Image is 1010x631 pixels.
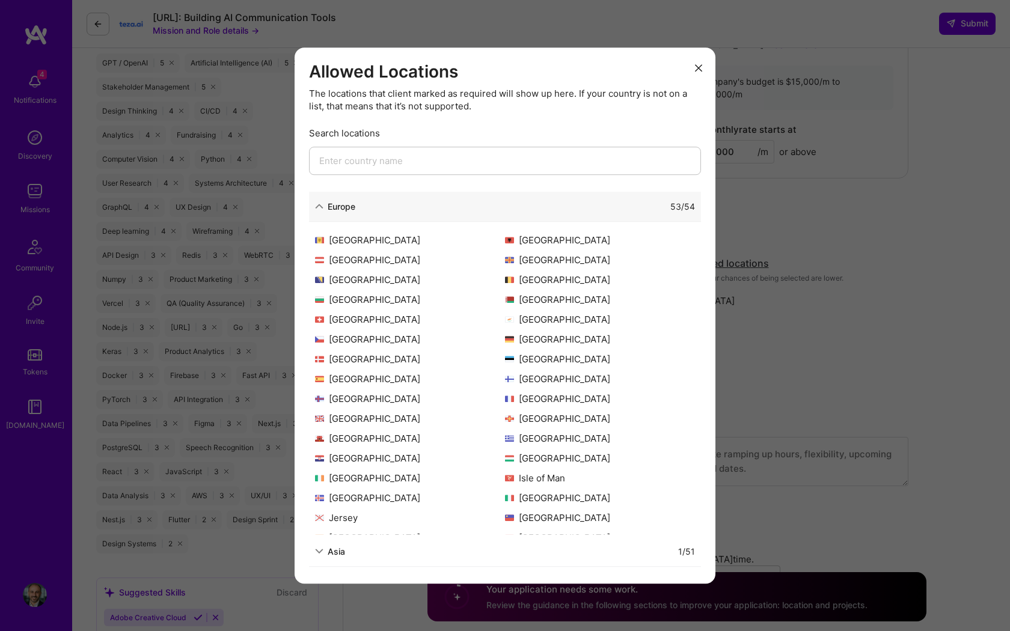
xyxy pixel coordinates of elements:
div: [GEOGRAPHIC_DATA] [315,492,505,504]
img: Spain [315,376,324,382]
img: Isle of Man [505,475,514,481]
i: icon Close [695,64,702,72]
div: [GEOGRAPHIC_DATA] [505,531,695,544]
h3: Allowed Locations [309,62,701,82]
div: The locations that client marked as required will show up here. If your country is not on a list,... [309,87,701,112]
img: Finland [505,376,514,382]
div: [GEOGRAPHIC_DATA] [505,333,695,346]
img: Jersey [315,514,324,521]
div: [GEOGRAPHIC_DATA] [315,293,505,306]
div: [GEOGRAPHIC_DATA] [505,313,695,326]
div: [GEOGRAPHIC_DATA] [315,273,505,286]
div: modal [295,47,715,584]
div: Isle of Man [505,472,695,484]
img: Iceland [315,495,324,501]
div: [GEOGRAPHIC_DATA] [505,392,695,405]
i: icon ArrowDown [315,547,323,555]
div: [GEOGRAPHIC_DATA] [315,234,505,246]
div: [GEOGRAPHIC_DATA] [315,333,505,346]
div: [GEOGRAPHIC_DATA] [315,392,505,405]
div: 53 / 54 [670,200,695,213]
div: Europe [328,200,355,213]
div: [GEOGRAPHIC_DATA] [505,373,695,385]
img: Faroe Islands [315,395,324,402]
img: Albania [505,237,514,243]
div: [GEOGRAPHIC_DATA] [315,254,505,266]
img: France [505,395,514,402]
img: United Kingdom [315,415,324,422]
img: Denmark [315,356,324,362]
img: Andorra [315,237,324,243]
img: Bulgaria [315,296,324,303]
div: [GEOGRAPHIC_DATA] [505,293,695,306]
img: Czech Republic [315,336,324,343]
div: [GEOGRAPHIC_DATA] [315,472,505,484]
input: Enter country name [309,147,701,175]
div: [GEOGRAPHIC_DATA] [505,511,695,524]
img: Switzerland [315,316,324,323]
img: Cyprus [505,316,514,323]
img: Germany [505,336,514,343]
div: 1 / 51 [678,545,695,558]
img: Greece [505,435,514,442]
img: Croatia [315,455,324,462]
div: [GEOGRAPHIC_DATA] [505,234,695,246]
img: Åland [505,257,514,263]
img: Liechtenstein [505,514,514,521]
img: Italy [505,495,514,501]
div: [GEOGRAPHIC_DATA] [505,353,695,365]
div: [GEOGRAPHIC_DATA] [315,452,505,465]
div: [GEOGRAPHIC_DATA] [315,412,505,425]
div: [GEOGRAPHIC_DATA] [505,432,695,445]
div: Asia [328,545,345,558]
img: Bosnia and Herzegovina [315,276,324,283]
img: Gibraltar [315,435,324,442]
i: icon ArrowDown [315,202,323,210]
img: Belarus [505,296,514,303]
img: Ireland [315,475,324,481]
div: Jersey [315,511,505,524]
div: [GEOGRAPHIC_DATA] [315,373,505,385]
div: [GEOGRAPHIC_DATA] [505,492,695,504]
div: [GEOGRAPHIC_DATA] [505,254,695,266]
div: [GEOGRAPHIC_DATA] [505,452,695,465]
div: Search locations [309,127,701,139]
img: Guernsey [505,415,514,422]
img: Austria [315,257,324,263]
div: [GEOGRAPHIC_DATA] [315,353,505,365]
div: [GEOGRAPHIC_DATA] [505,273,695,286]
img: Hungary [505,455,514,462]
div: [GEOGRAPHIC_DATA] [315,432,505,445]
div: [GEOGRAPHIC_DATA] [315,531,505,544]
img: Estonia [505,356,514,362]
div: [GEOGRAPHIC_DATA] [315,313,505,326]
div: [GEOGRAPHIC_DATA] [505,412,695,425]
img: Belgium [505,276,514,283]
